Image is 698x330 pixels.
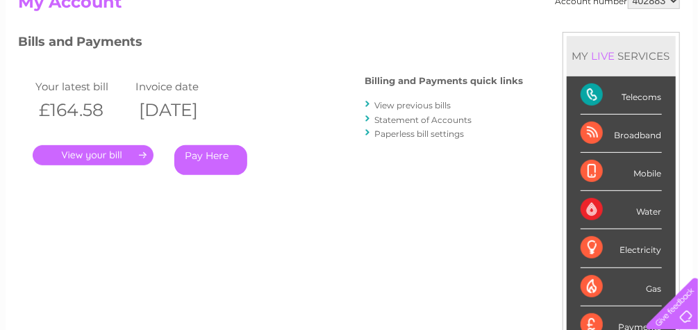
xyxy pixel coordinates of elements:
[581,76,662,115] div: Telecoms
[527,59,569,69] a: Telecoms
[33,145,153,165] a: .
[581,115,662,153] div: Broadband
[24,36,95,79] img: logo.png
[375,115,472,125] a: Statement of Accounts
[581,268,662,306] div: Gas
[19,32,524,56] h3: Bills and Payments
[22,8,678,67] div: Clear Business is a trading name of Verastar Limited (registered in [GEOGRAPHIC_DATA] No. 3667643...
[365,76,524,86] h4: Billing and Payments quick links
[581,229,662,267] div: Electricity
[33,77,133,96] td: Your latest bill
[581,153,662,191] div: Mobile
[652,59,685,69] a: Log out
[567,36,676,76] div: MY SERVICES
[454,59,480,69] a: Water
[132,96,232,124] th: [DATE]
[375,100,451,110] a: View previous bills
[581,191,662,229] div: Water
[436,7,532,24] a: 0333 014 3131
[589,49,618,63] div: LIVE
[375,129,465,139] a: Paperless bill settings
[174,145,247,175] a: Pay Here
[606,59,640,69] a: Contact
[488,59,519,69] a: Energy
[132,77,232,96] td: Invoice date
[577,59,597,69] a: Blog
[33,96,133,124] th: £164.58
